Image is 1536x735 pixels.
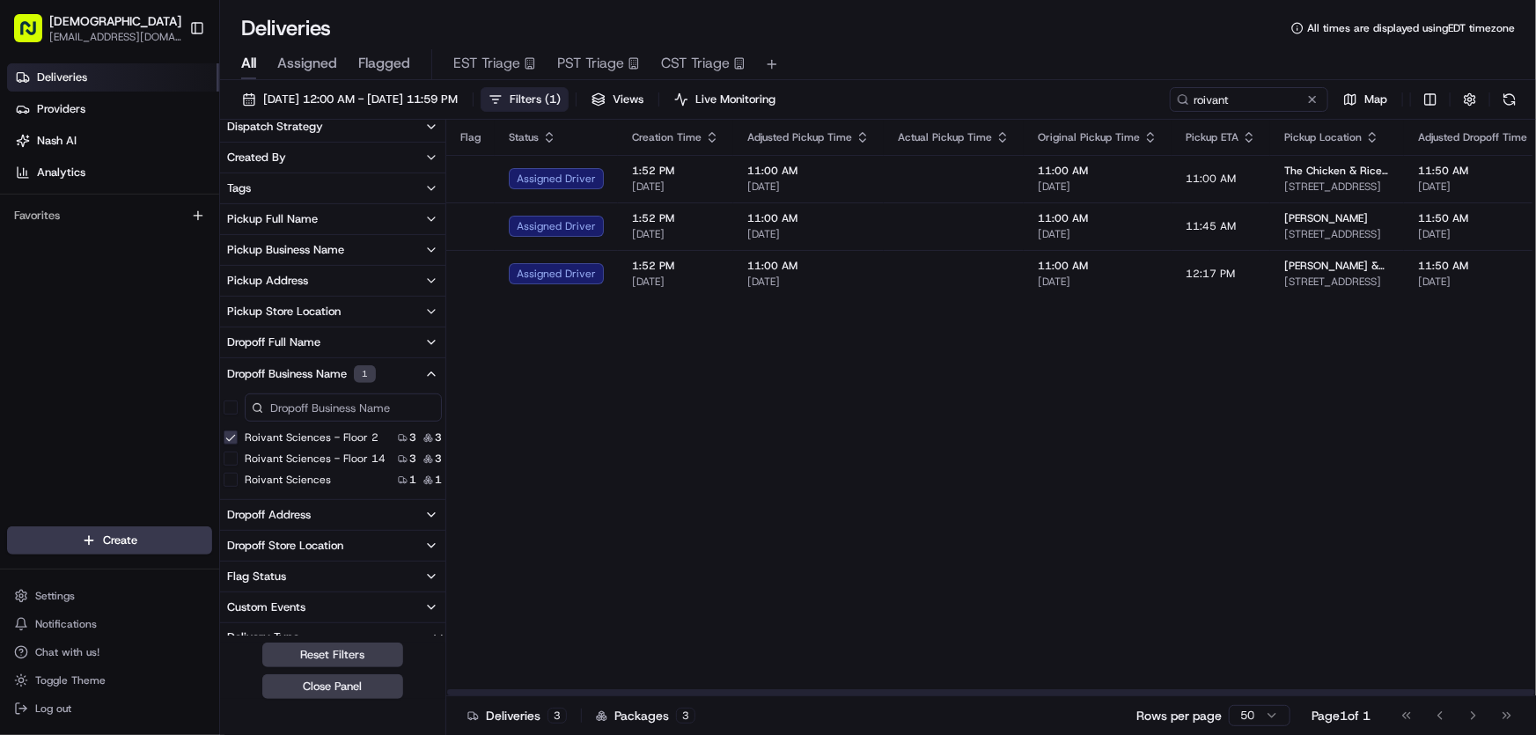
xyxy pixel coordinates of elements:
[220,143,445,173] button: Created By
[262,643,403,667] button: Reset Filters
[7,127,219,155] a: Nash AI
[149,257,163,271] div: 💻
[1038,130,1140,144] span: Original Pickup Time
[220,297,445,327] button: Pickup Store Location
[1418,130,1527,144] span: Adjusted Dropoff Time
[460,130,481,144] span: Flag
[49,30,181,44] button: [EMAIL_ADDRESS][DOMAIN_NAME]
[509,130,539,144] span: Status
[37,101,85,117] span: Providers
[632,164,719,178] span: 1:52 PM
[220,623,445,651] button: Delivery Type
[220,562,445,592] button: Flag Status
[166,255,283,273] span: API Documentation
[1170,87,1328,112] input: Type to search
[661,53,730,74] span: CST Triage
[37,70,87,85] span: Deliveries
[234,87,466,112] button: [DATE] 12:00 AM - [DATE] 11:59 PM
[7,95,219,123] a: Providers
[632,275,719,289] span: [DATE]
[632,211,719,225] span: 1:52 PM
[46,114,290,132] input: Clear
[124,298,213,312] a: Powered byPylon
[453,53,520,74] span: EST Triage
[1284,130,1362,144] span: Pickup Location
[584,87,651,112] button: Views
[227,507,311,523] div: Dropoff Address
[1038,180,1158,194] span: [DATE]
[227,569,286,584] div: Flag Status
[676,708,695,724] div: 3
[35,255,135,273] span: Knowledge Base
[1038,259,1158,273] span: 11:00 AM
[409,452,416,466] span: 3
[262,674,403,699] button: Close Panel
[241,53,256,74] span: All
[227,180,251,196] div: Tags
[220,112,445,142] button: Dispatch Strategy
[409,430,416,445] span: 3
[1284,259,1390,273] span: [PERSON_NAME] & [PERSON_NAME]'s - [GEOGRAPHIC_DATA]
[18,18,53,53] img: Nash
[1497,87,1522,112] button: Refresh
[7,202,212,230] div: Favorites
[1186,172,1236,186] span: 11:00 AM
[409,473,416,487] span: 1
[35,645,99,659] span: Chat with us!
[354,365,376,383] div: 1
[37,133,77,149] span: Nash AI
[220,531,445,561] button: Dropoff Store Location
[7,696,212,721] button: Log out
[1284,227,1390,241] span: [STREET_ADDRESS]
[747,180,870,194] span: [DATE]
[18,168,49,200] img: 1736555255976-a54dd68f-1ca7-489b-9aae-adbdc363a1c4
[481,87,569,112] button: Filters(1)
[747,164,870,178] span: 11:00 AM
[632,130,702,144] span: Creation Time
[596,707,695,724] div: Packages
[1038,227,1158,241] span: [DATE]
[666,87,783,112] button: Live Monitoring
[358,53,410,74] span: Flagged
[37,165,85,180] span: Analytics
[7,640,212,665] button: Chat with us!
[245,430,378,445] label: Roivant Sciences - Floor 2
[1186,267,1235,281] span: 12:17 PM
[263,92,458,107] span: [DATE] 12:00 AM - [DATE] 11:59 PM
[60,186,223,200] div: We're available if you need us!
[632,259,719,273] span: 1:52 PM
[277,53,337,74] span: Assigned
[60,168,289,186] div: Start new chat
[49,12,181,30] button: [DEMOGRAPHIC_DATA]
[227,119,323,135] div: Dispatch Strategy
[18,70,320,99] p: Welcome 👋
[227,334,320,350] div: Dropoff Full Name
[227,365,376,383] div: Dropoff Business Name
[227,242,344,258] div: Pickup Business Name
[747,227,870,241] span: [DATE]
[7,526,212,555] button: Create
[1284,211,1368,225] span: [PERSON_NAME]
[1186,219,1236,233] span: 11:45 AM
[220,358,445,390] button: Dropoff Business Name1
[747,259,870,273] span: 11:00 AM
[1312,707,1371,724] div: Page 1 of 1
[747,275,870,289] span: [DATE]
[435,430,442,445] span: 3
[1284,164,1390,178] span: The Chicken & Rice Guys
[220,327,445,357] button: Dropoff Full Name
[510,92,561,107] span: Filters
[11,248,142,280] a: 📗Knowledge Base
[557,53,624,74] span: PST Triage
[1038,211,1158,225] span: 11:00 AM
[7,63,219,92] a: Deliveries
[467,707,567,724] div: Deliveries
[1307,21,1515,35] span: All times are displayed using EDT timezone
[632,227,719,241] span: [DATE]
[747,211,870,225] span: 11:00 AM
[898,130,992,144] span: Actual Pickup Time
[227,599,305,615] div: Custom Events
[1136,707,1222,724] p: Rows per page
